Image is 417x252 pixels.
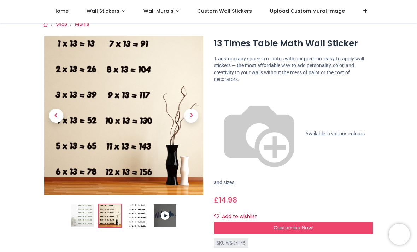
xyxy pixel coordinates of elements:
a: Maths [75,21,89,27]
i: Add to wishlist [214,214,219,219]
img: WS-34445-02 [99,204,121,227]
span: 14.98 [219,195,237,205]
div: SKU: WS-34445 [214,238,248,248]
img: color-wheel.png [214,89,304,179]
span: Previous [49,109,63,123]
p: Transform any space in minutes with our premium easy-to-apply wall stickers — the most affordable... [214,55,373,83]
span: Customise Now! [274,224,313,231]
h1: 13 Times Table Math Wall Sticker [214,37,373,49]
span: Custom Wall Stickers [197,7,252,14]
a: Previous [44,60,68,171]
iframe: Brevo live chat [389,224,410,245]
span: Upload Custom Mural Image [270,7,345,14]
span: Next [184,109,198,123]
a: Shop [56,21,67,27]
img: 13 Times Table Math Wall Sticker [71,204,94,227]
span: £ [214,195,237,205]
span: Wall Murals [143,7,174,14]
span: Home [53,7,69,14]
button: Add to wishlistAdd to wishlist [214,211,263,223]
a: Next [180,60,204,171]
span: Wall Stickers [87,7,119,14]
img: WS-34445-02 [44,36,203,195]
img: WS-34445-03 [126,204,149,227]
